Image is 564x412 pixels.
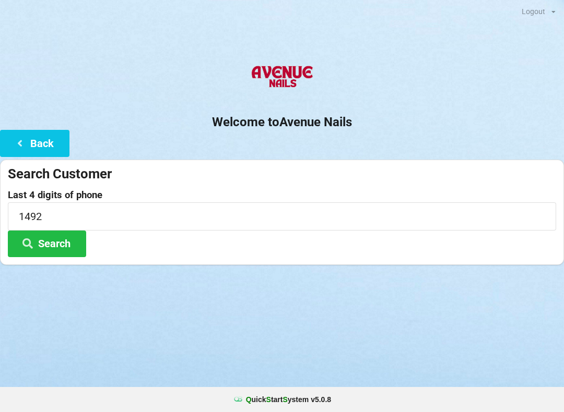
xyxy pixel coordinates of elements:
label: Last 4 digits of phone [8,190,556,200]
img: favicon.ico [233,394,243,405]
img: AvenueNails-Logo.png [247,57,316,99]
b: uick tart ystem v 5.0.8 [246,394,331,405]
button: Search [8,231,86,257]
span: S [283,395,287,404]
div: Logout [522,8,545,15]
span: S [266,395,271,404]
span: Q [246,395,252,404]
div: Search Customer [8,165,556,183]
input: 0000 [8,202,556,230]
